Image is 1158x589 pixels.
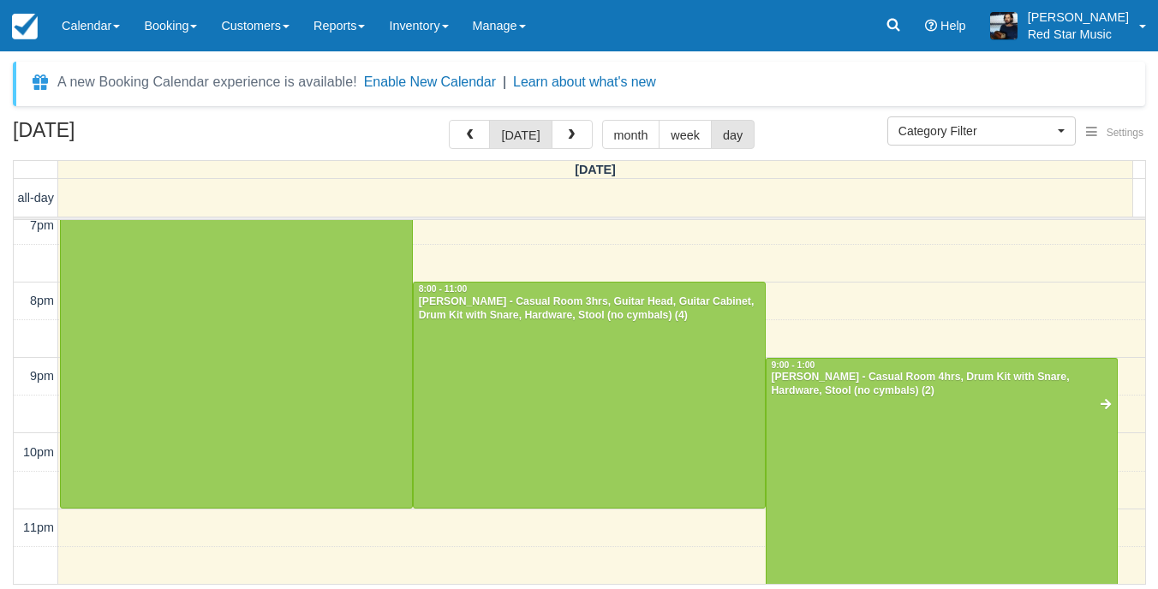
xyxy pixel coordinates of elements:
[766,358,1119,585] a: 9:00 - 1:00[PERSON_NAME] - Casual Room 4hrs, Drum Kit with Snare, Hardware, Stool (no cymbals) (2)
[30,294,54,307] span: 8pm
[23,445,54,459] span: 10pm
[659,120,712,149] button: week
[418,295,761,323] div: [PERSON_NAME] - Casual Room 3hrs, Guitar Head, Guitar Cabinet, Drum Kit with Snare, Hardware, Sto...
[18,191,54,205] span: all-day
[925,20,937,32] i: Help
[1028,9,1129,26] p: [PERSON_NAME]
[575,163,616,176] span: [DATE]
[30,218,54,232] span: 7pm
[503,74,506,89] span: |
[898,122,1054,140] span: Category Filter
[772,360,815,370] span: 9:00 - 1:00
[1076,121,1154,146] button: Settings
[940,19,966,33] span: Help
[419,284,468,294] span: 8:00 - 11:00
[413,282,766,509] a: 8:00 - 11:00[PERSON_NAME] - Casual Room 3hrs, Guitar Head, Guitar Cabinet, Drum Kit with Snare, H...
[489,120,552,149] button: [DATE]
[1107,127,1143,139] span: Settings
[771,371,1113,398] div: [PERSON_NAME] - Casual Room 4hrs, Drum Kit with Snare, Hardware, Stool (no cymbals) (2)
[990,12,1018,39] img: A1
[602,120,660,149] button: month
[30,369,54,383] span: 9pm
[1028,26,1129,43] p: Red Star Music
[12,14,38,39] img: checkfront-main-nav-mini-logo.png
[57,72,357,92] div: A new Booking Calendar experience is available!
[364,74,496,91] button: Enable New Calendar
[513,74,656,89] a: Learn about what's new
[887,116,1076,146] button: Category Filter
[13,120,230,152] h2: [DATE]
[23,521,54,534] span: 11pm
[711,120,755,149] button: day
